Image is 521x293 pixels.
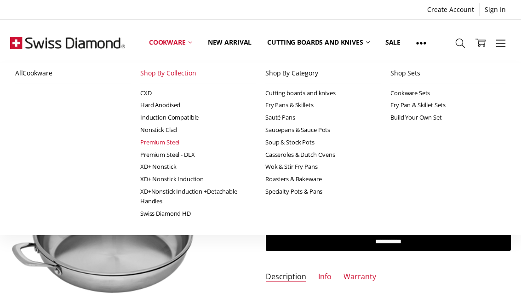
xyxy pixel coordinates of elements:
img: Free Shipping On Every Order [10,20,125,66]
a: New arrival [200,22,259,63]
a: Shop By Category [265,63,381,84]
a: Warranty [344,272,376,282]
a: Cutting boards and knives [259,22,378,63]
a: Sale [378,22,408,63]
a: Shop Sets [390,63,506,84]
a: Show All [408,22,434,63]
a: Sign In [480,3,511,16]
a: Cookware [141,22,200,63]
a: Create Account [422,3,479,16]
a: Info [318,272,332,282]
a: Shop By Collection [140,63,256,84]
a: Description [266,272,306,282]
